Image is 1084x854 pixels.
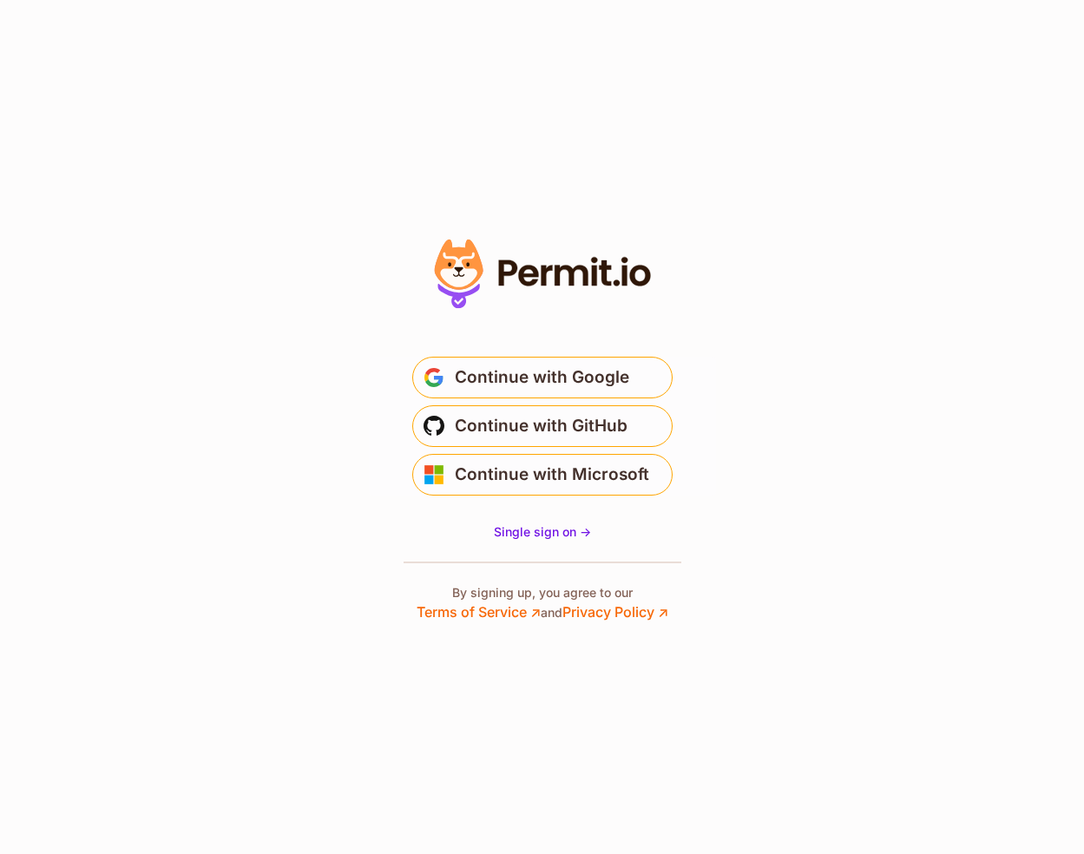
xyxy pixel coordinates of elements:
span: Continue with GitHub [455,412,627,440]
a: Single sign on -> [494,523,591,541]
button: Continue with Microsoft [412,454,673,496]
a: Privacy Policy ↗ [562,603,668,621]
span: Continue with Microsoft [455,461,649,489]
p: By signing up, you agree to our and [417,584,668,622]
button: Continue with GitHub [412,405,673,447]
a: Terms of Service ↗ [417,603,541,621]
span: Single sign on -> [494,524,591,539]
span: Continue with Google [455,364,629,391]
button: Continue with Google [412,357,673,398]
